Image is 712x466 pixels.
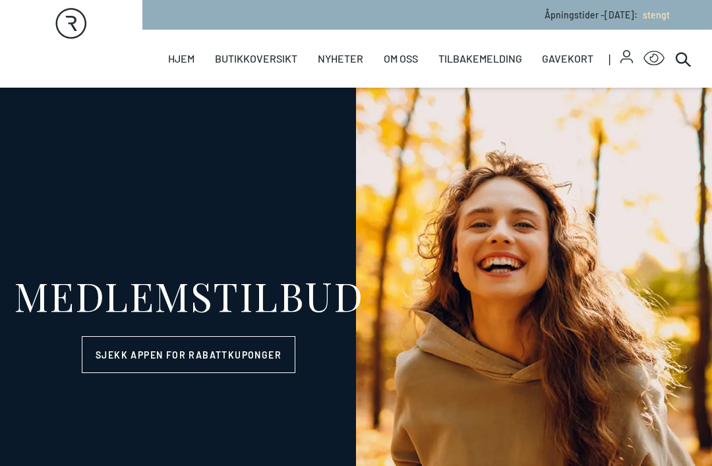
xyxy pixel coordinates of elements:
[608,30,620,88] span: |
[168,30,194,88] a: Hjem
[384,30,418,88] a: Om oss
[638,9,670,20] a: stengt
[438,30,522,88] a: Tilbakemelding
[318,30,363,88] a: Nyheter
[215,30,297,88] a: Butikkoversikt
[545,8,670,22] p: Åpningstider - [DATE] :
[643,48,665,69] button: Open Accessibility Menu
[14,276,364,315] div: MEDLEMSTILBUD
[542,30,593,88] a: Gavekort
[643,9,670,20] span: stengt
[82,336,295,373] a: Sjekk appen for rabattkuponger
